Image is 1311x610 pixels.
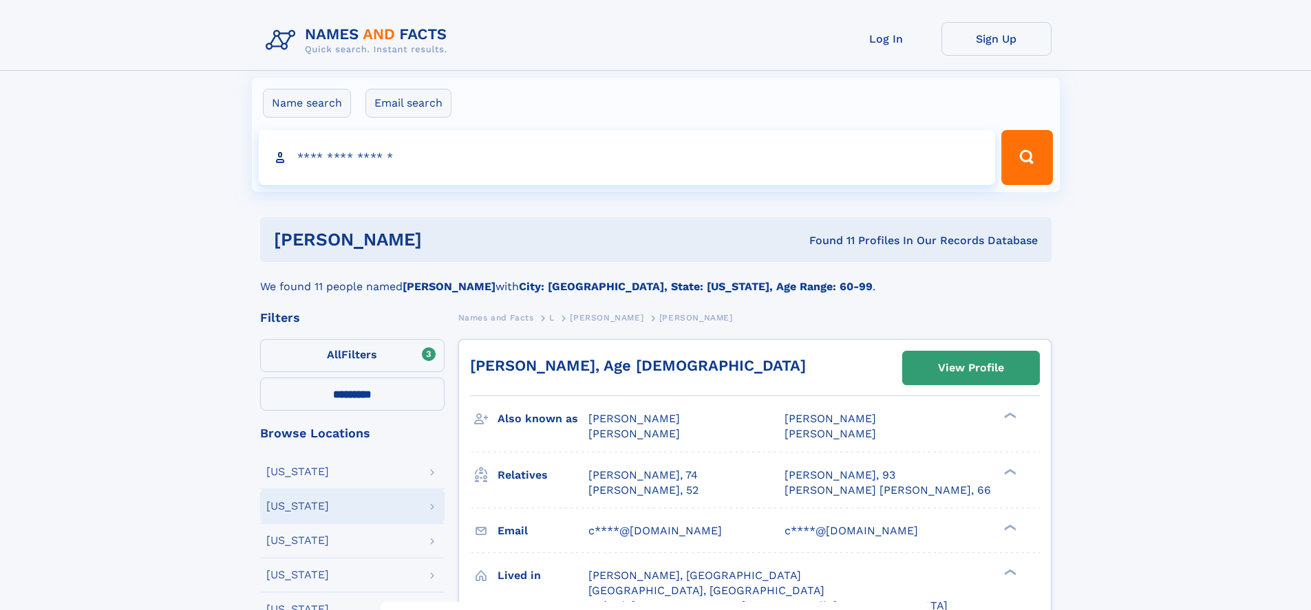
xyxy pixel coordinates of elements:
[570,309,643,326] a: [PERSON_NAME]
[1001,467,1017,476] div: ❯
[785,427,876,440] span: [PERSON_NAME]
[263,89,351,118] label: Name search
[1001,130,1052,185] button: Search Button
[260,427,445,439] div: Browse Locations
[498,564,588,587] h3: Lived in
[831,22,941,56] a: Log In
[659,313,733,323] span: [PERSON_NAME]
[403,280,495,293] b: [PERSON_NAME]
[266,535,329,546] div: [US_STATE]
[327,348,341,361] span: All
[549,313,555,323] span: L
[588,427,680,440] span: [PERSON_NAME]
[588,468,698,483] a: [PERSON_NAME], 74
[588,412,680,425] span: [PERSON_NAME]
[260,262,1052,295] div: We found 11 people named with .
[615,233,1038,248] div: Found 11 Profiles In Our Records Database
[260,339,445,372] label: Filters
[1001,523,1017,532] div: ❯
[785,468,895,483] a: [PERSON_NAME], 93
[785,412,876,425] span: [PERSON_NAME]
[903,351,1039,384] a: View Profile
[941,22,1052,56] a: Sign Up
[938,352,1004,384] div: View Profile
[588,569,801,582] span: [PERSON_NAME], [GEOGRAPHIC_DATA]
[498,464,588,487] h3: Relatives
[260,22,458,59] img: Logo Names and Facts
[274,231,616,248] h1: [PERSON_NAME]
[570,313,643,323] span: [PERSON_NAME]
[259,130,996,185] input: search input
[458,309,534,326] a: Names and Facts
[470,357,806,374] a: [PERSON_NAME], Age [DEMOGRAPHIC_DATA]
[266,569,329,580] div: [US_STATE]
[260,312,445,324] div: Filters
[1001,411,1017,420] div: ❯
[519,280,873,293] b: City: [GEOGRAPHIC_DATA], State: [US_STATE], Age Range: 60-99
[266,466,329,477] div: [US_STATE]
[785,483,991,498] a: [PERSON_NAME] [PERSON_NAME], 66
[498,407,588,431] h3: Also known as
[266,501,329,512] div: [US_STATE]
[549,309,555,326] a: L
[588,584,824,597] span: [GEOGRAPHIC_DATA], [GEOGRAPHIC_DATA]
[498,519,588,543] h3: Email
[588,483,699,498] a: [PERSON_NAME], 52
[1001,567,1017,576] div: ❯
[365,89,451,118] label: Email search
